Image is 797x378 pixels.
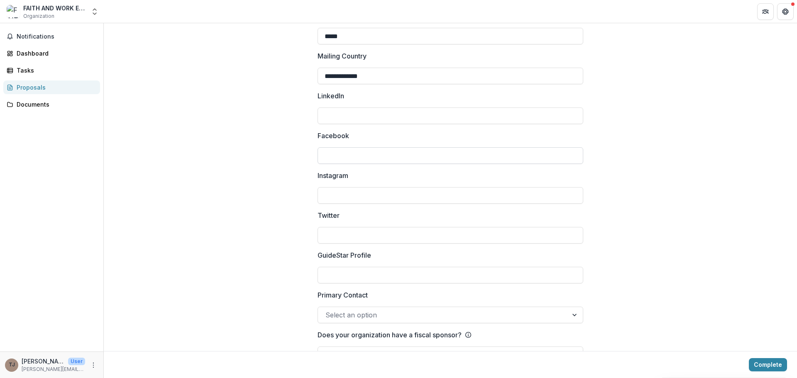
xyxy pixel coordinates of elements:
img: FAITH AND WORK ENTERPRISES INC [7,5,20,18]
div: Dashboard [17,49,93,58]
a: Tasks [3,63,100,77]
button: Open entity switcher [89,3,100,20]
button: More [88,360,98,370]
div: Proposals [17,83,93,92]
div: Tasks [17,66,93,75]
p: Does your organization have a fiscal sponsor? [318,330,462,340]
button: Get Help [777,3,794,20]
p: [PERSON_NAME][EMAIL_ADDRESS][DOMAIN_NAME] [22,366,85,373]
span: Notifications [17,33,97,40]
button: Notifications [3,30,100,43]
div: Documents [17,100,93,109]
p: Twitter [318,210,340,220]
p: Instagram [318,171,348,180]
p: Facebook [318,131,349,141]
div: Tina Jasion [9,362,15,368]
p: Primary Contact [318,290,368,300]
a: Proposals [3,80,100,94]
a: Dashboard [3,46,100,60]
a: Documents [3,98,100,111]
button: Complete [749,358,787,371]
button: Partners [757,3,774,20]
p: [PERSON_NAME] [22,357,65,366]
span: Organization [23,12,54,20]
p: GuideStar Profile [318,250,371,260]
p: Mailing Country [318,51,367,61]
p: User [68,358,85,365]
div: FAITH AND WORK ENTERPRISES INC [23,4,86,12]
p: LinkedIn [318,91,344,101]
